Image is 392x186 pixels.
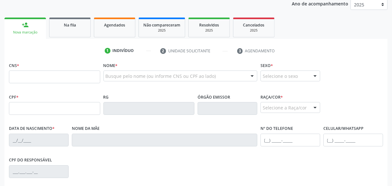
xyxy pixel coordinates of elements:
[9,134,69,146] input: __/__/____
[193,28,225,33] div: 2025
[198,92,230,102] label: Órgão emissor
[260,92,283,102] label: Raça/cor
[9,124,55,134] label: Data de nascimento
[9,92,19,102] label: CPF
[105,48,110,54] div: 1
[143,28,180,33] div: 2025
[103,92,109,102] label: RG
[113,48,134,54] div: Indivíduo
[260,61,273,71] label: Sexo
[263,104,307,111] span: Selecione a Raça/cor
[64,22,76,28] span: Na fila
[72,124,100,134] label: Nome da mãe
[143,22,180,28] span: Não compareceram
[104,22,125,28] span: Agendados
[260,124,293,134] label: Nº do Telefone
[103,61,118,71] label: Nome
[9,165,69,178] input: ___.___.___-__
[323,124,364,134] label: Celular/WhatsApp
[9,155,52,165] label: CPF do responsável
[263,73,298,79] span: Selecione o sexo
[9,30,41,35] div: Nova marcação
[238,28,270,33] div: 2025
[243,22,265,28] span: Cancelados
[323,134,383,146] input: (__) _____-_____
[22,21,29,28] div: person_add
[9,61,19,71] label: CNS
[260,134,320,146] input: (__) _____-_____
[199,22,219,28] span: Resolvidos
[106,73,216,79] span: Busque pelo nome (ou informe CNS ou CPF ao lado)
